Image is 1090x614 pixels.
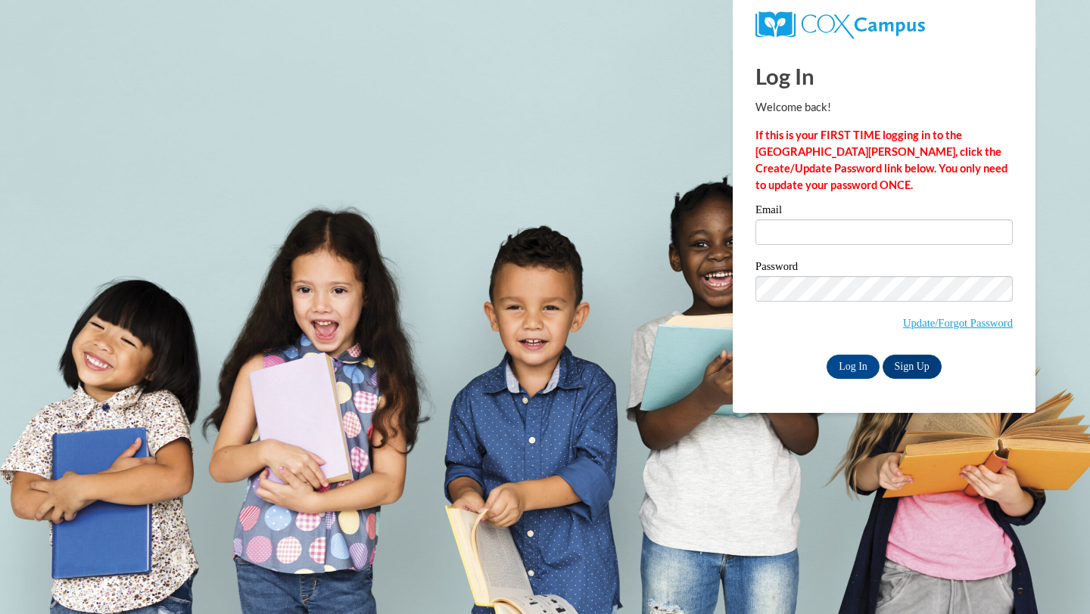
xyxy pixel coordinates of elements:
p: Welcome back! [755,99,1013,116]
h1: Log In [755,60,1013,91]
label: Password [755,261,1013,276]
strong: If this is your FIRST TIME logging in to the [GEOGRAPHIC_DATA][PERSON_NAME], click the Create/Upd... [755,129,1007,191]
a: COX Campus [755,11,1013,39]
img: COX Campus [755,11,925,39]
label: Email [755,204,1013,219]
a: Update/Forgot Password [903,317,1013,329]
a: Sign Up [883,355,942,379]
input: Log In [827,355,880,379]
